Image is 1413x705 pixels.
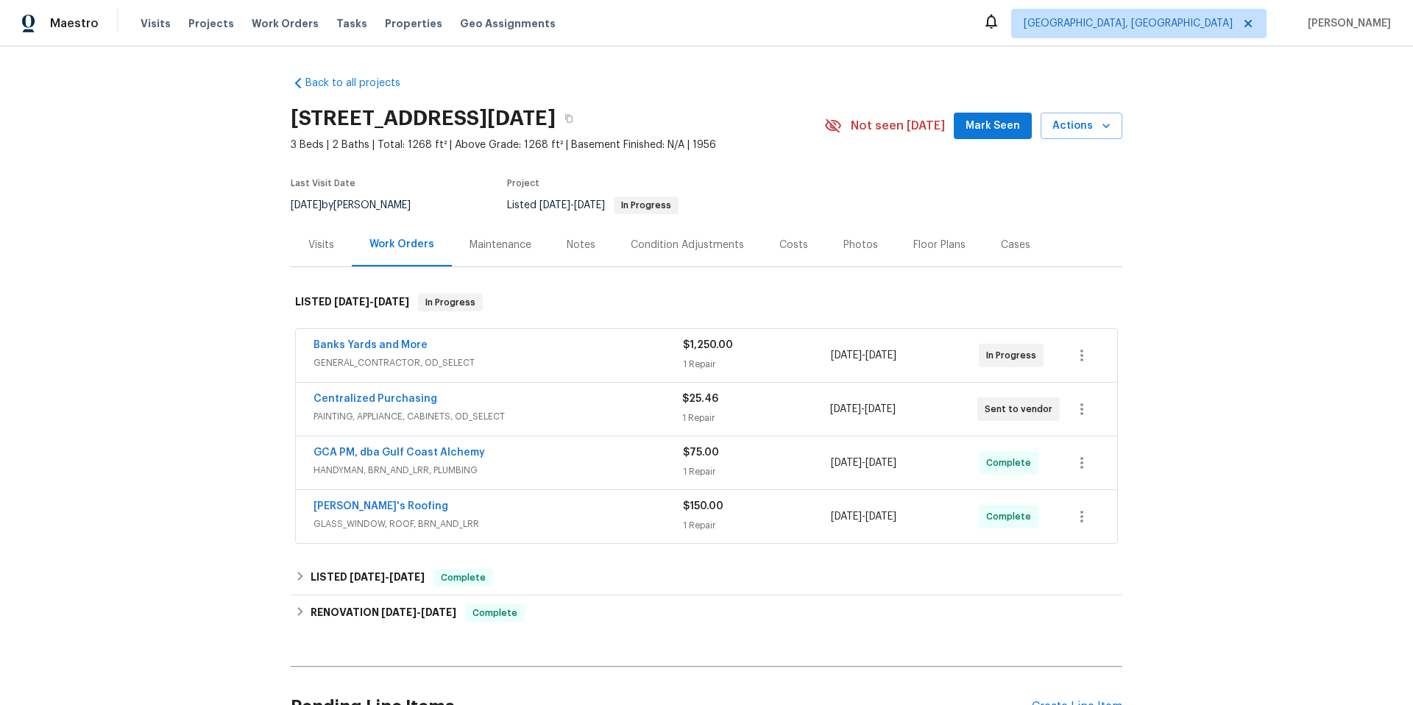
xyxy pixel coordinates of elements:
[374,297,409,307] span: [DATE]
[851,118,945,133] span: Not seen [DATE]
[683,501,723,511] span: $150.00
[556,105,582,132] button: Copy Address
[291,560,1122,595] div: LISTED [DATE]-[DATE]Complete
[539,200,605,210] span: -
[1302,16,1391,31] span: [PERSON_NAME]
[966,117,1020,135] span: Mark Seen
[615,201,677,210] span: In Progress
[291,138,824,152] span: 3 Beds | 2 Baths | Total: 1268 ft² | Above Grade: 1268 ft² | Basement Finished: N/A | 1956
[291,595,1122,631] div: RENOVATION [DATE]-[DATE]Complete
[314,355,683,370] span: GENERAL_CONTRACTOR, OD_SELECT
[539,200,570,210] span: [DATE]
[314,501,448,511] a: [PERSON_NAME]'s Roofing
[843,238,878,252] div: Photos
[314,517,683,531] span: GLASS_WINDOW, ROOF, BRN_AND_LRR
[421,607,456,617] span: [DATE]
[291,179,355,188] span: Last Visit Date
[291,279,1122,326] div: LISTED [DATE]-[DATE]In Progress
[291,76,432,91] a: Back to all projects
[460,16,556,31] span: Geo Assignments
[631,238,744,252] div: Condition Adjustments
[336,18,367,29] span: Tasks
[682,394,718,404] span: $25.46
[683,447,719,458] span: $75.00
[865,511,896,522] span: [DATE]
[467,606,523,620] span: Complete
[954,113,1032,140] button: Mark Seen
[831,458,862,468] span: [DATE]
[350,572,385,582] span: [DATE]
[865,404,896,414] span: [DATE]
[683,464,831,479] div: 1 Repair
[1024,16,1233,31] span: [GEOGRAPHIC_DATA], [GEOGRAPHIC_DATA]
[252,16,319,31] span: Work Orders
[419,295,481,310] span: In Progress
[913,238,966,252] div: Floor Plans
[291,111,556,126] h2: [STREET_ADDRESS][DATE]
[985,402,1058,417] span: Sent to vendor
[507,200,679,210] span: Listed
[314,447,485,458] a: GCA PM, dba Gulf Coast Alchemy
[314,394,437,404] a: Centralized Purchasing
[311,604,456,622] h6: RENOVATION
[381,607,456,617] span: -
[470,238,531,252] div: Maintenance
[683,518,831,533] div: 1 Repair
[683,340,733,350] span: $1,250.00
[334,297,409,307] span: -
[435,570,492,585] span: Complete
[830,404,861,414] span: [DATE]
[779,238,808,252] div: Costs
[865,350,896,361] span: [DATE]
[986,509,1037,524] span: Complete
[831,509,896,524] span: -
[50,16,99,31] span: Maestro
[385,16,442,31] span: Properties
[574,200,605,210] span: [DATE]
[350,572,425,582] span: -
[295,294,409,311] h6: LISTED
[682,411,829,425] div: 1 Repair
[188,16,234,31] span: Projects
[314,340,428,350] a: Banks Yards and More
[389,572,425,582] span: [DATE]
[831,348,896,363] span: -
[831,350,862,361] span: [DATE]
[291,196,428,214] div: by [PERSON_NAME]
[831,511,862,522] span: [DATE]
[567,238,595,252] div: Notes
[986,348,1042,363] span: In Progress
[1052,117,1111,135] span: Actions
[314,463,683,478] span: HANDYMAN, BRN_AND_LRR, PLUMBING
[314,409,682,424] span: PAINTING, APPLIANCE, CABINETS, OD_SELECT
[865,458,896,468] span: [DATE]
[381,607,417,617] span: [DATE]
[830,402,896,417] span: -
[369,237,434,252] div: Work Orders
[986,456,1037,470] span: Complete
[291,200,322,210] span: [DATE]
[334,297,369,307] span: [DATE]
[311,569,425,587] h6: LISTED
[141,16,171,31] span: Visits
[683,357,831,372] div: 1 Repair
[1041,113,1122,140] button: Actions
[1001,238,1030,252] div: Cases
[308,238,334,252] div: Visits
[831,456,896,470] span: -
[507,179,539,188] span: Project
